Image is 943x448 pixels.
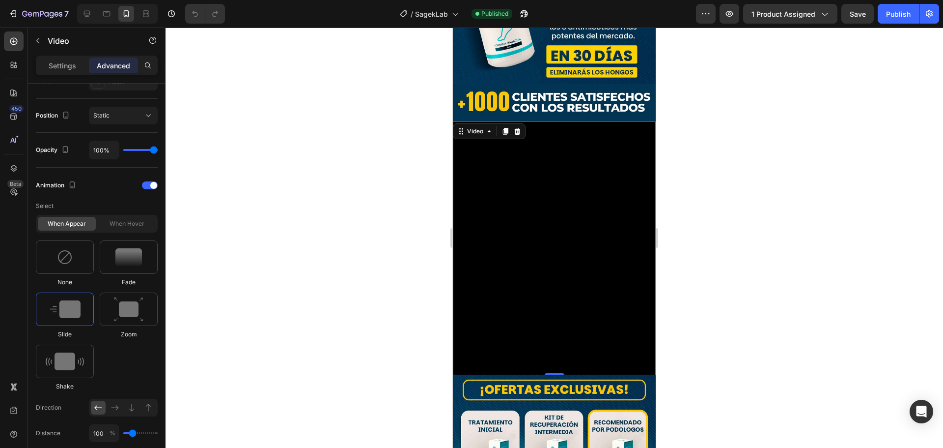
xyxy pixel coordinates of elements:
[110,429,115,437] span: %
[89,141,119,159] input: Auto
[415,9,448,19] span: SagekLab
[36,144,71,157] div: Opacity
[98,217,156,231] div: When hover
[7,180,24,188] div: Beta
[64,8,69,20] p: 7
[481,9,508,18] span: Published
[886,9,911,19] div: Publish
[93,112,110,119] span: Static
[850,10,866,18] span: Save
[121,330,137,339] span: Zoom
[57,249,73,265] img: animation-image
[46,353,84,370] img: animation-image
[89,424,119,442] input: %
[841,4,874,24] button: Save
[9,105,24,113] div: 450
[114,297,143,322] img: animation-image
[97,60,130,71] p: Advanced
[4,4,73,24] button: 7
[36,403,89,413] span: Direction
[89,107,158,124] button: Static
[58,330,72,339] span: Slide
[910,400,933,423] div: Open Intercom Messenger
[122,278,136,287] span: Fade
[36,197,158,215] p: Select
[50,300,81,318] img: animation-image
[743,4,837,24] button: 1 product assigned
[878,4,919,24] button: Publish
[48,35,131,47] p: Video
[56,382,74,391] span: Shake
[38,217,96,231] div: When appear
[115,248,142,266] img: animation-image
[36,428,60,438] span: Distance
[751,9,815,19] span: 1 product assigned
[57,278,72,287] span: None
[49,60,76,71] p: Settings
[36,179,78,192] div: Animation
[185,4,225,24] div: Undo/Redo
[453,28,656,448] iframe: Design area
[36,109,72,122] div: Position
[411,9,413,19] span: /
